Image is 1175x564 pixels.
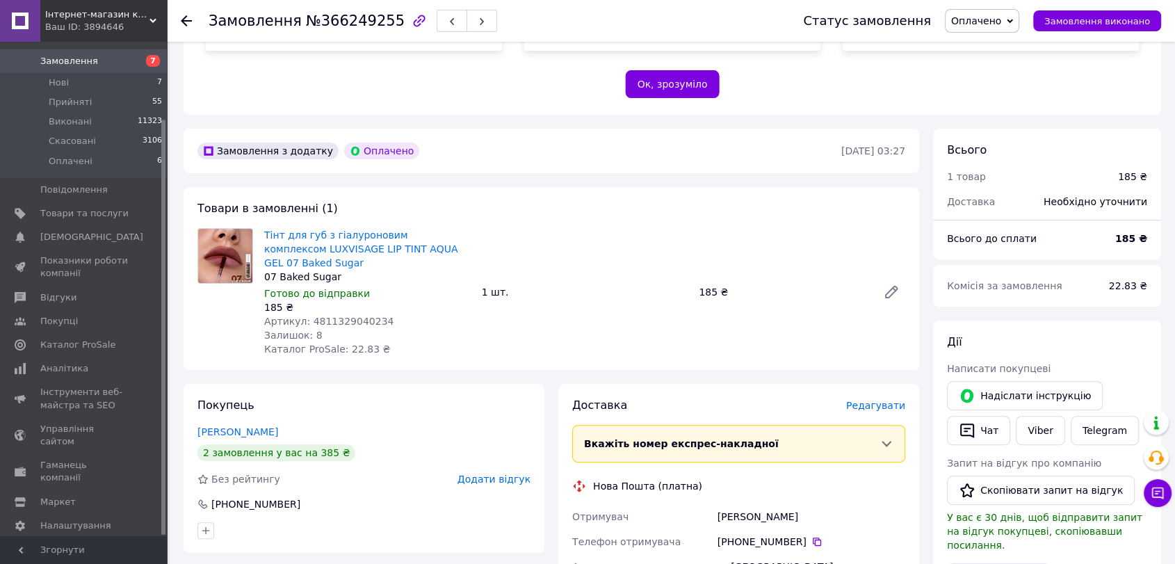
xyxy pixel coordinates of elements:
div: Нова Пошта (платна) [590,479,706,493]
a: Viber [1016,416,1064,445]
button: Чат [947,416,1010,445]
span: 6 [157,155,162,168]
span: Доставка [572,398,627,412]
a: [PERSON_NAME] [197,426,278,437]
span: Дії [947,335,962,348]
div: 185 ₴ [693,282,872,302]
span: Управління сайтом [40,423,129,448]
div: 07 Baked Sugar [264,270,471,284]
a: Редагувати [877,278,905,306]
span: Залишок: 8 [264,330,323,341]
span: Додати відгук [457,474,530,485]
span: Покупці [40,315,78,328]
span: Покупець [197,398,254,412]
div: [PHONE_NUMBER] [210,497,302,511]
span: Виконані [49,115,92,128]
div: 185 ₴ [1118,170,1147,184]
span: Налаштування [40,519,111,532]
span: Товари в замовленні (1) [197,202,338,215]
span: Маркет [40,496,76,508]
button: Надіслати інструкцію [947,381,1103,410]
div: 2 замовлення у вас на 385 ₴ [197,444,355,461]
button: Скопіювати запит на відгук [947,476,1135,505]
span: №366249255 [306,13,405,29]
img: Тінт для губ з гіалуроновим комплексом LUXVISAGE LIP TINT AQUA GEL 07 Baked Sugar [198,229,252,283]
span: 11323 [138,115,162,128]
span: Доставка [947,196,995,207]
button: Замовлення виконано [1033,10,1161,31]
span: 7 [157,76,162,89]
time: [DATE] 03:27 [841,145,905,156]
span: Каталог ProSale: 22.83 ₴ [264,344,390,355]
div: [PHONE_NUMBER] [718,535,905,549]
span: Оплачено [951,15,1001,26]
span: Телефон отримувача [572,536,681,547]
span: Інтернет-магазин косметики "Lushlume" [45,8,149,21]
div: 1 шт. [476,282,694,302]
span: Всього до сплати [947,233,1037,244]
span: У вас є 30 днів, щоб відправити запит на відгук покупцеві, скопіювавши посилання. [947,512,1142,551]
span: Замовлення виконано [1044,16,1150,26]
span: Відгуки [40,291,76,304]
span: Комісія за замовлення [947,280,1062,291]
span: Написати покупцеві [947,363,1051,374]
span: [DEMOGRAPHIC_DATA] [40,231,143,243]
a: Telegram [1071,416,1139,445]
span: Товари та послуги [40,207,129,220]
span: Гаманець компанії [40,459,129,484]
span: Прийняті [49,96,92,108]
b: 185 ₴ [1115,233,1147,244]
span: Каталог ProSale [40,339,115,351]
button: Чат з покупцем [1144,479,1172,507]
div: [PERSON_NAME] [715,504,908,529]
span: Аналітика [40,362,88,375]
span: Скасовані [49,135,96,147]
span: Інструменти веб-майстра та SEO [40,386,129,411]
button: Ок, зрозуміло [626,70,720,98]
span: Оплачені [49,155,92,168]
span: Редагувати [846,400,905,411]
span: 7 [146,55,160,67]
span: Показники роботи компанії [40,255,129,280]
div: 185 ₴ [264,300,471,314]
span: Готово до відправки [264,288,370,299]
span: Замовлення [209,13,302,29]
span: 55 [152,96,162,108]
span: Отримувач [572,511,629,522]
div: Необхідно уточнити [1035,186,1156,217]
span: Вкажіть номер експрес-накладної [584,438,779,449]
div: Ваш ID: 3894646 [45,21,167,33]
div: Замовлення з додатку [197,143,339,159]
span: Нові [49,76,69,89]
span: Замовлення [40,55,98,67]
span: Артикул: 4811329040234 [264,316,394,327]
a: Тінт для губ з гіалуроновим комплексом LUXVISAGE LIP TINT AQUA GEL 07 Baked Sugar [264,229,457,268]
span: 3106 [143,135,162,147]
div: Повернутися назад [181,14,192,28]
div: Статус замовлення [803,14,931,28]
span: 1 товар [947,171,986,182]
span: Всього [947,143,987,156]
span: Запит на відгук про компанію [947,458,1101,469]
span: Повідомлення [40,184,108,196]
div: Оплачено [344,143,419,159]
span: Без рейтингу [211,474,280,485]
span: 22.83 ₴ [1109,280,1147,291]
